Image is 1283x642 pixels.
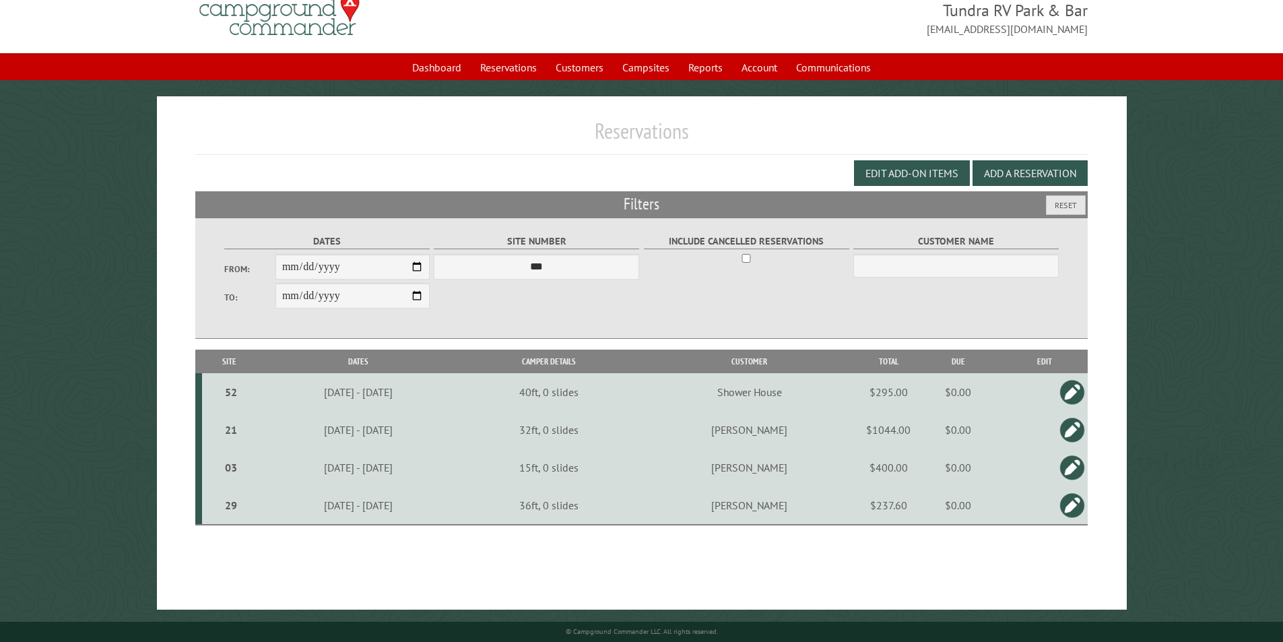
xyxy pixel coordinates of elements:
[224,291,275,304] label: To:
[915,350,1001,373] th: Due
[460,486,637,525] td: 36ft, 0 slides
[548,55,612,80] a: Customers
[733,55,785,80] a: Account
[853,234,1059,249] label: Customer Name
[637,449,861,486] td: [PERSON_NAME]
[460,411,637,449] td: 32ft, 0 slides
[259,423,458,437] div: [DATE] - [DATE]
[861,449,915,486] td: $400.00
[861,373,915,411] td: $295.00
[224,263,275,276] label: From:
[202,350,257,373] th: Site
[854,160,970,186] button: Edit Add-on Items
[207,499,255,512] div: 29
[566,627,718,636] small: © Campground Commander LLC. All rights reserved.
[1046,195,1086,215] button: Reset
[637,350,861,373] th: Customer
[861,486,915,525] td: $237.60
[637,411,861,449] td: [PERSON_NAME]
[861,411,915,449] td: $1044.00
[195,191,1088,217] h2: Filters
[434,234,639,249] label: Site Number
[637,486,861,525] td: [PERSON_NAME]
[637,373,861,411] td: Shower House
[460,449,637,486] td: 15ft, 0 slides
[915,449,1001,486] td: $0.00
[224,234,430,249] label: Dates
[259,385,458,399] div: [DATE] - [DATE]
[207,461,255,474] div: 03
[788,55,879,80] a: Communications
[861,350,915,373] th: Total
[207,385,255,399] div: 52
[207,423,255,437] div: 21
[915,486,1001,525] td: $0.00
[472,55,545,80] a: Reservations
[644,234,849,249] label: Include Cancelled Reservations
[259,499,458,512] div: [DATE] - [DATE]
[614,55,678,80] a: Campsites
[460,373,637,411] td: 40ft, 0 slides
[915,373,1001,411] td: $0.00
[915,411,1001,449] td: $0.00
[1001,350,1088,373] th: Edit
[257,350,460,373] th: Dates
[680,55,731,80] a: Reports
[404,55,469,80] a: Dashboard
[973,160,1088,186] button: Add a Reservation
[460,350,637,373] th: Camper Details
[195,118,1088,155] h1: Reservations
[259,461,458,474] div: [DATE] - [DATE]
